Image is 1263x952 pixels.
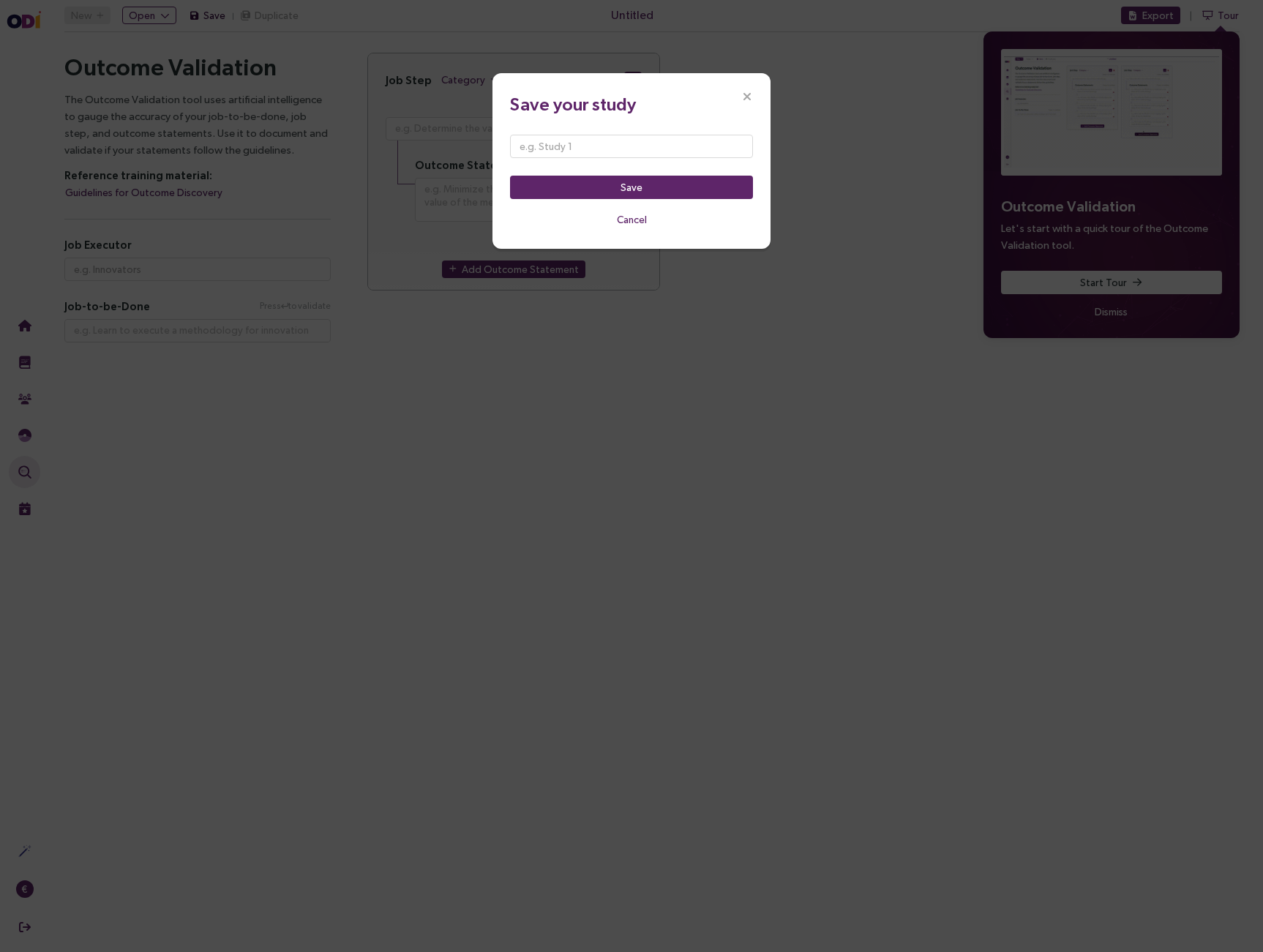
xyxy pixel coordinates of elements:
[510,176,753,199] button: Save
[510,91,753,117] h3: Save your study
[724,73,771,120] button: Close
[510,135,753,158] input: e.g. Study 1
[617,211,647,228] span: Cancel
[621,179,642,195] span: Save
[510,208,753,231] button: Cancel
